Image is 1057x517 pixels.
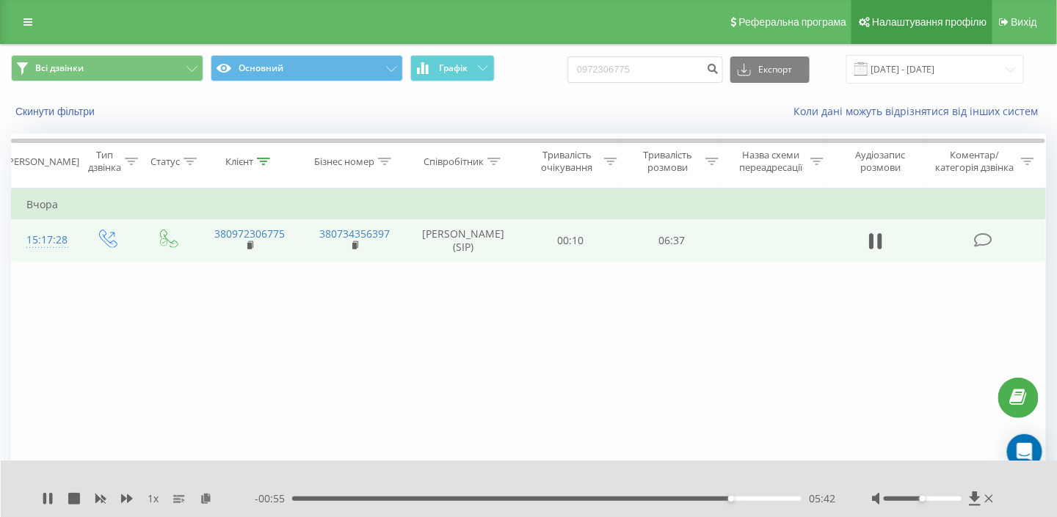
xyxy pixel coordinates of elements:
div: Accessibility label [920,496,926,502]
div: [PERSON_NAME] [5,155,79,168]
span: Налаштування профілю [872,16,987,28]
div: Тип дзвінка [88,149,121,174]
a: Коли дані можуть відрізнятися вiд інших систем [793,104,1046,118]
a: 380972306775 [214,227,285,241]
button: Експорт [730,56,810,83]
span: Всі дзвінки [35,62,84,74]
button: Всі дзвінки [11,55,203,81]
td: 06:37 [621,219,722,262]
div: Статус [150,155,180,168]
div: Бізнес номер [314,155,374,168]
span: Реферальна програма [739,16,847,28]
a: 380734356397 [319,227,390,241]
span: 1 x [148,491,159,506]
button: Скинути фільтри [11,105,102,118]
div: Open Intercom Messenger [1007,434,1042,469]
div: Тривалість розмови [634,149,702,174]
div: Коментар/категорія дзвінка [931,149,1017,174]
div: Тривалість очікування [534,149,601,174]
div: Клієнт [225,155,253,168]
div: Аудіозапис розмови [840,149,920,174]
div: Accessibility label [728,496,734,502]
span: Вихід [1011,16,1037,28]
button: Графік [410,55,495,81]
div: 15:17:28 [26,226,62,254]
span: Графік [439,63,468,73]
div: Співробітник [424,155,484,168]
button: Основний [211,55,403,81]
td: 00:10 [520,219,622,262]
td: [PERSON_NAME] (SIP) [407,219,520,262]
td: Вчора [12,190,1046,219]
span: 05:42 [809,491,835,506]
span: - 00:55 [255,491,292,506]
input: Пошук за номером [567,56,723,83]
div: Назва схеми переадресації [735,149,807,174]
